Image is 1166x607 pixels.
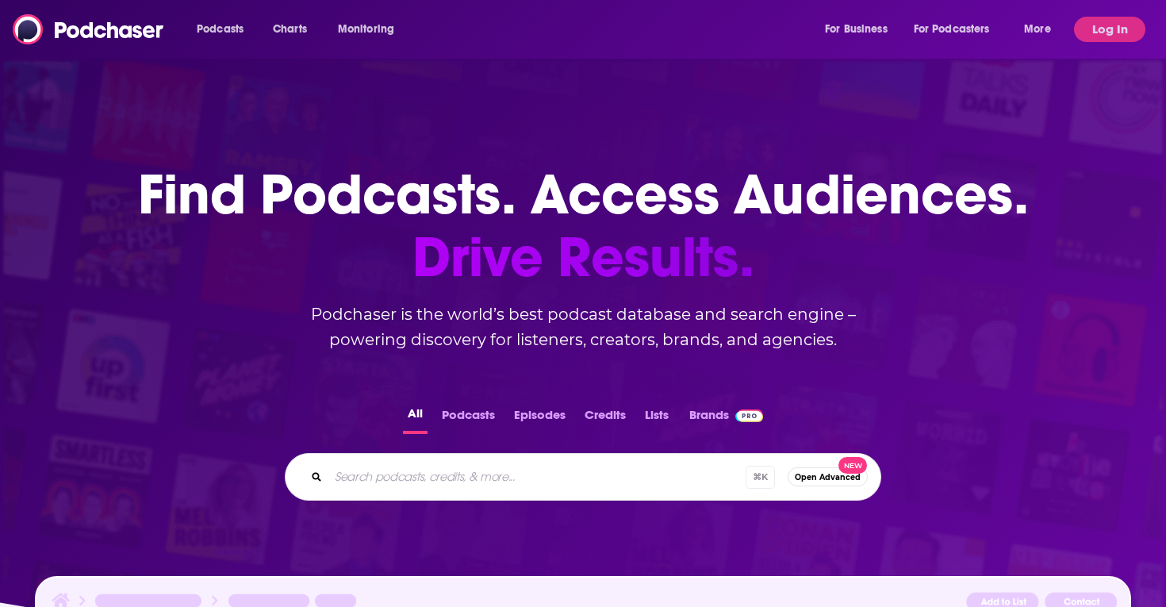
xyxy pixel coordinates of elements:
[814,17,907,42] button: open menu
[327,17,415,42] button: open menu
[1074,17,1145,42] button: Log In
[914,18,990,40] span: For Podcasters
[138,163,1029,289] h1: Find Podcasts. Access Audiences.
[437,403,500,434] button: Podcasts
[285,453,881,501] div: Search podcasts, credits, & more...
[903,17,1013,42] button: open menu
[838,457,867,474] span: New
[1013,17,1071,42] button: open menu
[580,403,631,434] button: Credits
[1024,18,1051,40] span: More
[328,464,746,490] input: Search podcasts, credits, & more...
[138,226,1029,289] span: Drive Results.
[746,466,775,489] span: ⌘ K
[825,18,888,40] span: For Business
[689,403,763,434] a: BrandsPodchaser Pro
[735,409,763,422] img: Podchaser Pro
[186,17,264,42] button: open menu
[338,18,394,40] span: Monitoring
[197,18,244,40] span: Podcasts
[795,473,861,482] span: Open Advanced
[13,14,165,44] img: Podchaser - Follow, Share and Rate Podcasts
[273,18,307,40] span: Charts
[788,467,868,486] button: Open AdvancedNew
[509,403,570,434] button: Episodes
[640,403,673,434] button: Lists
[403,403,428,434] button: All
[266,302,900,352] h2: Podchaser is the world’s best podcast database and search engine – powering discovery for listene...
[263,17,316,42] a: Charts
